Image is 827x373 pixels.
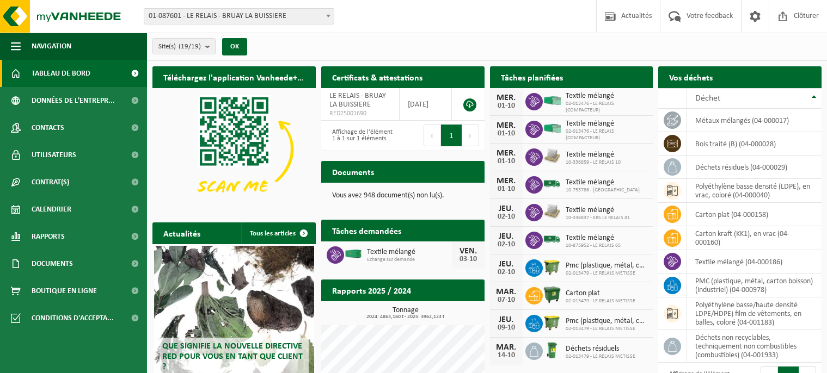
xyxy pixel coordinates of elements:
p: Vous avez 948 document(s) non lu(s). [332,192,474,200]
div: 02-10 [495,269,517,276]
div: VEN. [457,247,479,256]
span: 10-875952 - LE RELAIS 65 [566,243,621,249]
div: 01-10 [495,185,517,193]
img: BL-SO-LV [543,230,561,248]
a: Consulter les rapports [390,301,483,322]
span: 02-013476 - LE RELAIS (COMPACTEUR) [566,101,648,114]
div: 01-10 [495,130,517,138]
span: Navigation [32,33,71,60]
span: Utilisateurs [32,141,76,169]
h3: Tonnage [327,307,485,320]
span: Conditions d'accepta... [32,304,114,332]
span: Déchets résiduels [566,345,635,353]
span: 01-087601 - LE RELAIS - BRUAY LA BUISSIERE [144,8,334,24]
span: LE RELAIS - BRUAY LA BUISSIERE [329,92,386,109]
td: [DATE] [400,88,452,121]
td: textile mélangé (04-000186) [687,250,822,273]
span: Echange sur demande [367,257,452,263]
img: PB-PA-0000-WDN-00-03 [543,147,561,165]
span: 10-753786 - [GEOGRAPHIC_DATA] [566,187,640,194]
div: 02-10 [495,213,517,221]
td: polyéthylène basse/haute densité LDPE/HDPE) film de vêtements, en balles, coloré (04-001183) [687,297,822,330]
span: 02-013479 - LE RELAIS METISSE [566,270,648,277]
span: Contacts [32,114,64,141]
div: 07-10 [495,296,517,304]
h2: Tâches demandées [321,220,412,241]
div: MER. [495,177,517,185]
span: Documents [32,250,73,277]
span: Textile mélangé [566,178,640,187]
span: RED25001690 [329,109,391,118]
span: Données de l'entrepr... [32,87,115,114]
div: 01-10 [495,102,517,110]
div: 03-10 [457,256,479,263]
h2: Vos déchets [658,66,724,88]
div: MAR. [495,343,517,352]
img: WB-1100-HPE-GN-50 [543,258,561,276]
span: Textile mélangé [566,206,630,215]
div: JEU. [495,315,517,324]
td: déchets résiduels (04-000029) [687,156,822,179]
td: déchets non recyclables, techniquement non combustibles (combustibles) (04-001933) [687,330,822,363]
a: Tous les articles [241,222,315,244]
span: Site(s) [158,39,201,55]
button: Next [462,125,479,146]
img: WB-0240-HPE-GN-01 [543,341,561,359]
iframe: chat widget [5,349,182,373]
span: 01-087601 - LE RELAIS - BRUAY LA BUISSIERE [144,9,334,24]
div: Affichage de l'élément 1 à 1 sur 1 éléments [327,123,397,147]
span: Que signifie la nouvelle directive RED pour vous en tant que client ? [162,342,303,371]
td: polyéthylène basse densité (LDPE), en vrac, coloré (04-000040) [687,179,822,203]
span: 02-013479 - LE RELAIS METISSE [566,353,635,360]
h2: Certificats & attestations [321,66,433,88]
span: Textile mélangé [566,92,648,101]
div: MER. [495,94,517,102]
span: 10-336837 - EBS LE RELAIS 81 [566,215,630,221]
span: Rapports [32,223,65,250]
h2: Documents [321,161,385,182]
td: PMC (plastique, métal, carton boisson) (industriel) (04-000978) [687,273,822,297]
span: Pmc (plastique, métal, carton boisson) (industriel) [566,262,648,270]
h2: Rapports 2025 / 2024 [321,279,422,301]
div: 02-10 [495,241,517,248]
td: carton plat (04-000158) [687,203,822,226]
img: HK-XP-30-GN-00 [543,123,561,133]
div: 01-10 [495,158,517,165]
span: Textile mélangé [566,151,621,159]
span: Textile mélangé [566,234,621,243]
span: 02-013476 - LE RELAIS (COMPACTEUR) [566,128,648,141]
h2: Téléchargez l'application Vanheede+ maintenant! [152,66,316,88]
div: MAR. [495,288,517,296]
span: Pmc (plastique, métal, carton boisson) (industriel) [566,317,648,326]
td: bois traité (B) (04-000028) [687,132,822,156]
button: 1 [441,125,462,146]
span: 02-013479 - LE RELAIS METISSE [566,298,635,304]
span: Carton plat [566,289,635,298]
div: 09-10 [495,324,517,332]
span: Tableau de bord [32,60,90,87]
h2: Actualités [152,222,211,244]
span: 2024: 4863,160 t - 2025: 3962,123 t [327,314,485,320]
div: JEU. [495,260,517,269]
h2: Tâches planifiées [490,66,574,88]
img: BL-SO-LV [543,175,561,193]
span: Boutique en ligne [32,277,97,304]
button: OK [222,38,247,55]
div: 14-10 [495,352,517,359]
span: 02-013479 - LE RELAIS METISSE [566,326,648,332]
span: Déchet [695,94,720,103]
img: HK-XP-30-GN-00 [543,96,561,105]
img: PB-PA-0000-WDN-00-03 [543,202,561,221]
td: métaux mélangés (04-000017) [687,109,822,132]
button: Previous [424,125,441,146]
span: Calendrier [32,196,71,223]
div: JEU. [495,232,517,241]
img: Download de VHEPlus App [152,88,316,210]
div: MER. [495,121,517,130]
count: (19/19) [179,43,201,50]
img: WB-1100-HPE-GN-50 [543,313,561,332]
span: Textile mélangé [367,248,452,257]
span: Contrat(s) [32,169,69,196]
img: WB-1100-HPE-GN-01 [543,285,561,304]
span: Textile mélangé [566,120,648,128]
